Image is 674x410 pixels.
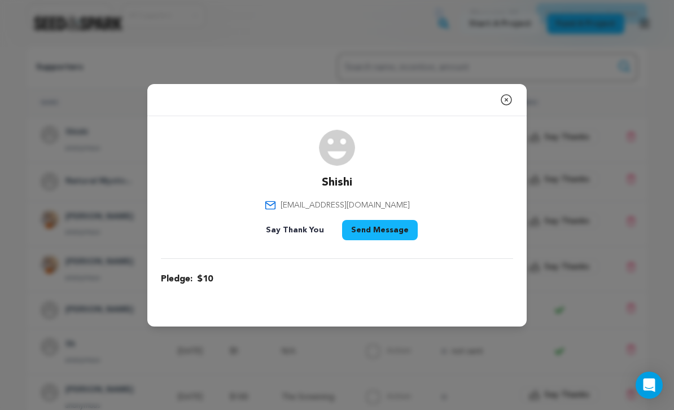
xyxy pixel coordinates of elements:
[322,175,352,191] p: Shishi
[319,130,355,166] img: user.png
[257,220,333,240] button: Say Thank You
[636,372,663,399] div: Open Intercom Messenger
[197,272,213,286] span: $10
[281,200,410,211] span: [EMAIL_ADDRESS][DOMAIN_NAME]
[342,220,418,240] button: Send Message
[161,272,192,286] span: Pledge:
